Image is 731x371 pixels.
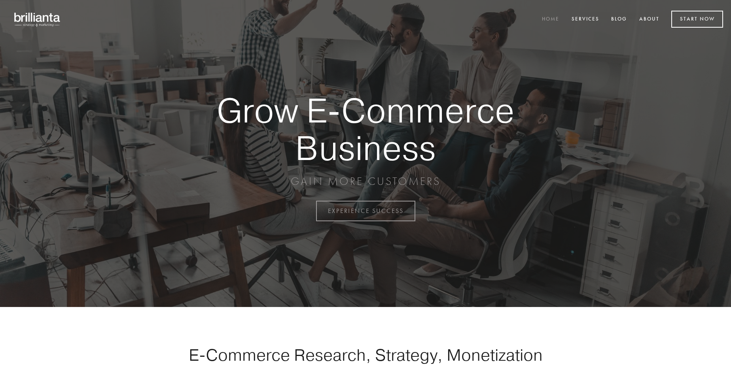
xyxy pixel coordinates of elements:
a: Blog [606,13,632,26]
a: Start Now [671,11,723,28]
a: EXPERIENCE SUCCESS [316,201,415,221]
a: About [634,13,665,26]
a: Services [566,13,604,26]
h1: E-Commerce Research, Strategy, Monetization [164,345,567,365]
strong: Grow E-Commerce Business [189,92,542,166]
p: GAIN MORE CUSTOMERS [189,174,542,188]
a: Home [537,13,564,26]
img: brillianta - research, strategy, marketing [8,8,67,31]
